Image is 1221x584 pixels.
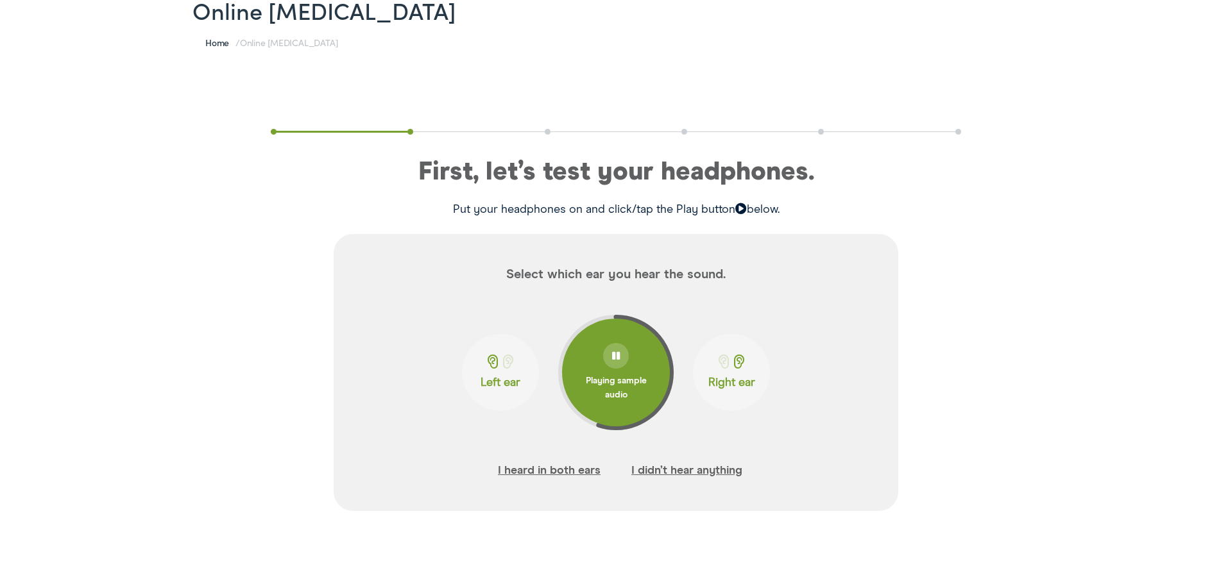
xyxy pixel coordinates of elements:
p: Left ear [466,373,535,387]
button: I didn’t hear anything [631,458,742,478]
button: Right ear [693,331,770,408]
div: Playing sample audio [584,366,648,399]
a: Home [205,33,235,46]
p: Select which ear you hear the sound. [334,231,898,312]
span: / [205,33,337,46]
button: Playing sample audio [562,316,670,424]
button: Left ear [462,331,539,408]
p: Right ear [697,373,766,387]
span: Online [MEDICAL_DATA] [240,33,337,46]
button: I heard in both ears [498,458,601,478]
